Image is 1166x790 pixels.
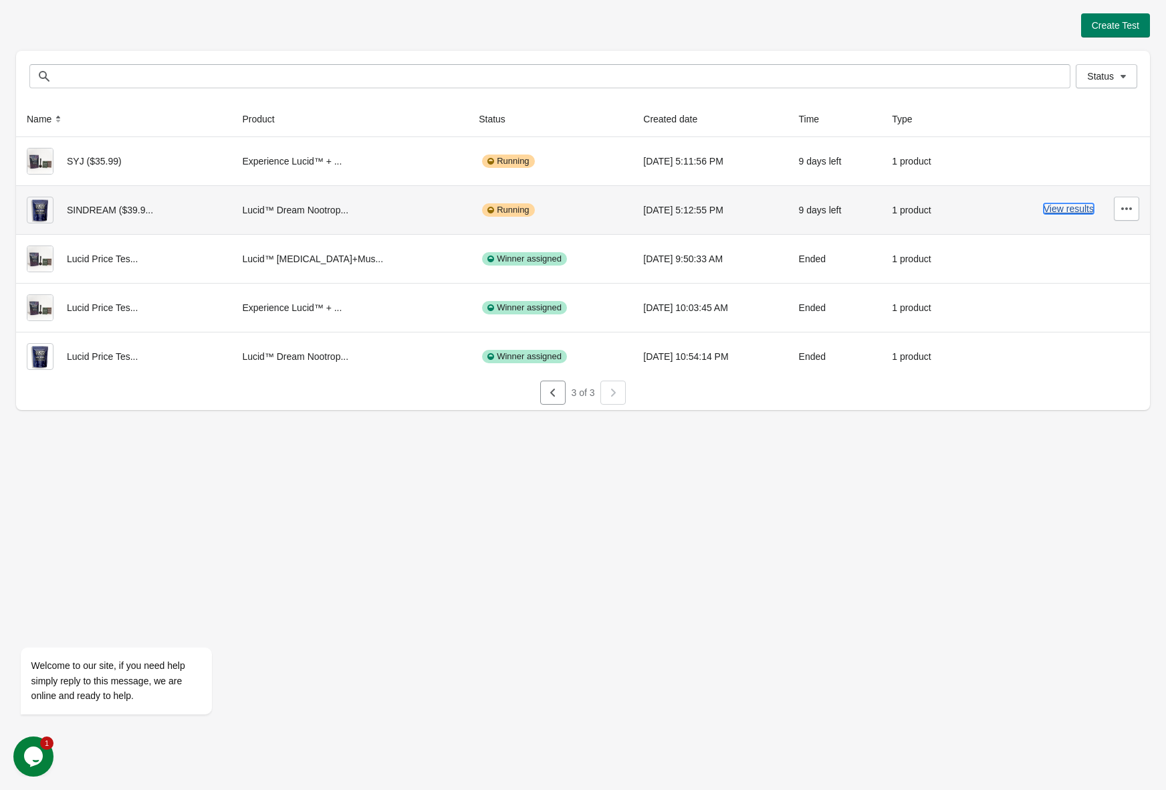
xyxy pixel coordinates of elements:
button: Product [237,107,293,131]
div: Winner assigned [482,252,567,266]
div: Experience Lucid™ + ... [242,294,457,321]
div: Lucid™ [MEDICAL_DATA]+Mus... [242,245,457,272]
span: Status [1087,71,1114,82]
button: Type [887,107,931,131]
div: 1 product [892,148,959,175]
div: Ended [799,343,871,370]
iframe: chat widget [13,526,254,730]
button: View results [1044,203,1094,214]
div: Running [482,155,534,168]
button: Time [794,107,838,131]
span: Lucid Price Tes... [67,254,138,264]
div: Ended [799,294,871,321]
button: Status [1076,64,1137,88]
div: 1 product [892,343,959,370]
div: Running [482,203,534,217]
div: 9 days left [799,148,871,175]
div: Lucid™ Dream Nootrop... [242,343,457,370]
div: 1 product [892,197,959,223]
div: 1 product [892,245,959,272]
span: Lucid Price Tes... [67,302,138,313]
span: SINDREAM ($39.9... [67,205,153,215]
div: [DATE] 9:50:33 AM [643,245,777,272]
button: Created date [638,107,716,131]
div: Lucid™ Dream Nootrop... [242,197,457,223]
div: 9 days left [799,197,871,223]
div: [DATE] 5:11:56 PM [643,148,777,175]
button: Name [21,107,70,131]
div: [DATE] 10:03:45 AM [643,294,777,321]
div: Ended [799,245,871,272]
span: 3 of 3 [571,387,594,398]
div: 1 product [892,294,959,321]
button: Create Test [1081,13,1150,37]
span: Lucid Price Tes... [67,351,138,362]
div: Winner assigned [482,350,567,363]
span: Create Test [1092,20,1139,31]
span: SYJ ($35.99) [67,156,122,167]
div: [DATE] 5:12:55 PM [643,197,777,223]
div: [DATE] 10:54:14 PM [643,343,777,370]
div: Experience Lucid™ + ... [242,148,457,175]
div: Winner assigned [482,301,567,314]
button: Status [473,107,524,131]
iframe: chat widget [13,736,56,777]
